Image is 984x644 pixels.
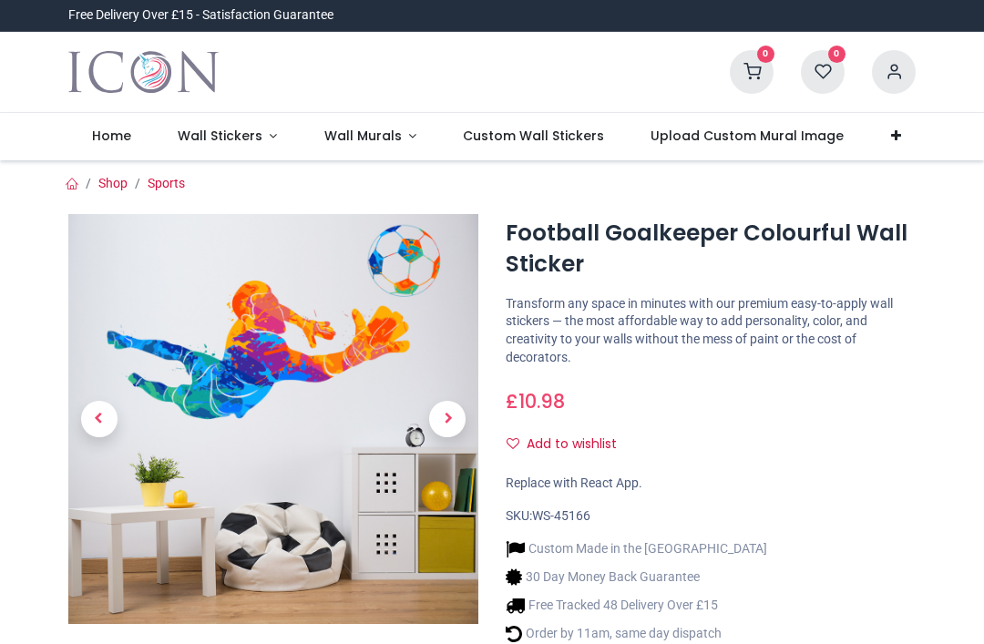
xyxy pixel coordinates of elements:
[81,401,118,437] span: Previous
[757,46,774,63] sup: 0
[506,475,916,493] div: Replace with React App.
[506,567,767,587] li: 30 Day Money Back Guarantee
[518,388,565,414] span: 10.98
[730,64,774,78] a: 0
[178,127,262,145] span: Wall Stickers
[68,6,333,25] div: Free Delivery Over £15 - Satisfaction Guarantee
[68,46,219,97] a: Logo of Icon Wall Stickers
[506,539,767,558] li: Custom Made in the [GEOGRAPHIC_DATA]
[417,276,479,563] a: Next
[148,176,185,190] a: Sports
[532,508,590,523] span: WS-45166
[506,388,565,414] span: £
[506,596,767,615] li: Free Tracked 48 Delivery Over £15
[506,295,916,366] p: Transform any space in minutes with our premium easy-to-apply wall stickers — the most affordable...
[533,6,916,25] iframe: Customer reviews powered by Trustpilot
[68,46,219,97] img: Icon Wall Stickers
[506,429,632,460] button: Add to wishlistAdd to wishlist
[506,624,767,643] li: Order by 11am, same day dispatch
[429,401,466,437] span: Next
[506,507,916,526] div: SKU:
[92,127,131,145] span: Home
[506,218,916,281] h1: Football Goalkeeper Colourful Wall Sticker
[801,64,845,78] a: 0
[463,127,604,145] span: Custom Wall Stickers
[301,113,440,160] a: Wall Murals
[98,176,128,190] a: Shop
[68,276,130,563] a: Previous
[68,214,478,624] img: Football Goalkeeper Colourful Wall Sticker
[154,113,301,160] a: Wall Stickers
[507,437,519,450] i: Add to wishlist
[828,46,846,63] sup: 0
[324,127,402,145] span: Wall Murals
[651,127,844,145] span: Upload Custom Mural Image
